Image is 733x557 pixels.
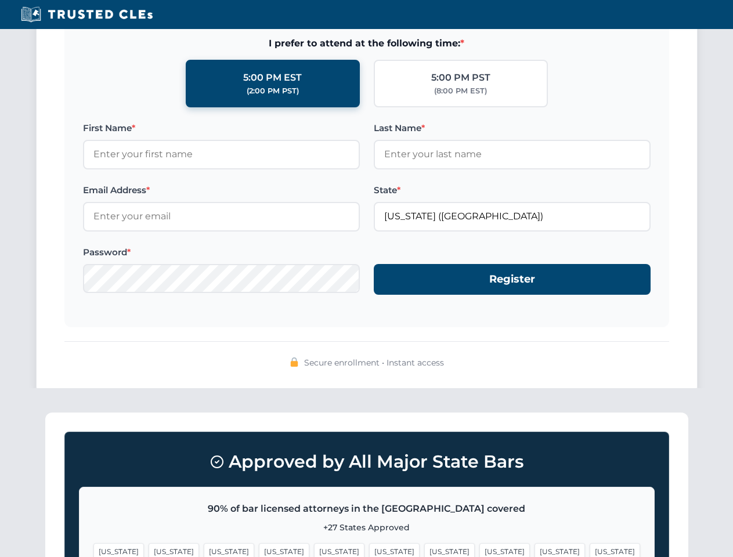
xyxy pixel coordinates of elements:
[374,121,651,135] label: Last Name
[243,70,302,85] div: 5:00 PM EST
[83,183,360,197] label: Email Address
[374,183,651,197] label: State
[304,356,444,369] span: Secure enrollment • Instant access
[290,357,299,367] img: 🔒
[79,446,655,478] h3: Approved by All Major State Bars
[17,6,156,23] img: Trusted CLEs
[93,521,640,534] p: +27 States Approved
[83,245,360,259] label: Password
[93,501,640,516] p: 90% of bar licensed attorneys in the [GEOGRAPHIC_DATA] covered
[434,85,487,97] div: (8:00 PM EST)
[83,202,360,231] input: Enter your email
[374,140,651,169] input: Enter your last name
[247,85,299,97] div: (2:00 PM PST)
[83,140,360,169] input: Enter your first name
[83,36,651,51] span: I prefer to attend at the following time:
[374,202,651,231] input: Florida (FL)
[431,70,490,85] div: 5:00 PM PST
[374,264,651,295] button: Register
[83,121,360,135] label: First Name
